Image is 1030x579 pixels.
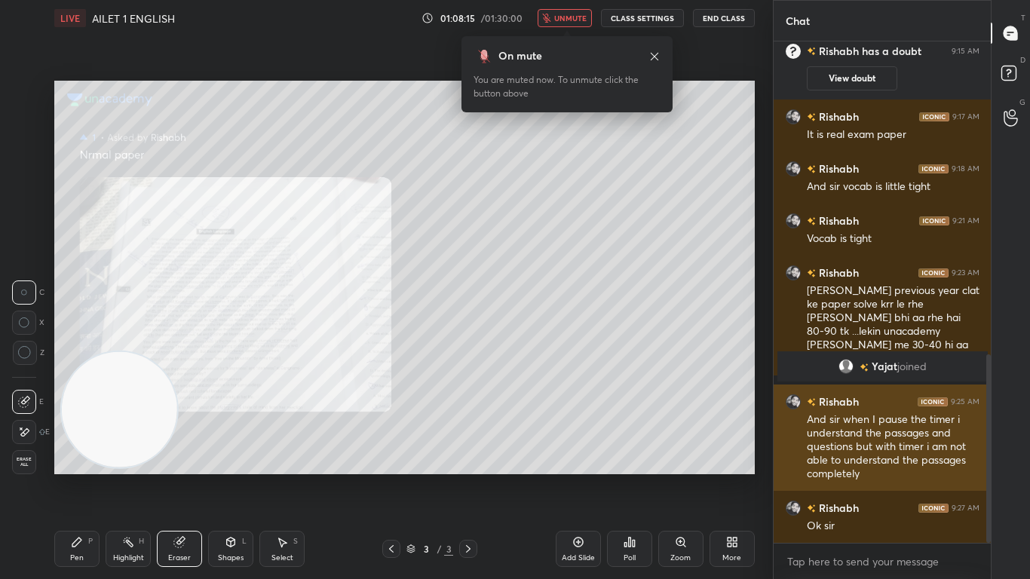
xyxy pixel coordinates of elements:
div: Pen [70,554,84,562]
img: iconic-dark.1390631f.png [918,504,949,513]
img: no-rating-badge.077c3623.svg [807,269,816,277]
div: And sir vocab is little tight [807,179,979,195]
div: Zoom [670,554,691,562]
img: no-rating-badge.077c3623.svg [807,44,816,58]
span: unmute [554,13,587,23]
span: Erase all [13,457,35,467]
div: Eraser [168,554,191,562]
img: 5baafa0f02e74305a5e0ea93d7b7dddb.jpg [786,394,801,409]
div: 9:27 AM [952,504,979,513]
div: 9:25 AM [951,397,979,406]
div: 3 [444,542,453,556]
div: 9:21 AM [952,216,979,225]
div: 9:18 AM [952,164,979,173]
div: Poll [624,554,636,562]
div: Highlight [113,554,144,562]
p: Chat [774,1,822,41]
span: has a doubt [859,44,921,58]
img: default.png [838,359,854,374]
div: You are muted now. To unmute click the button above [474,73,661,100]
div: C [12,280,44,305]
div: Shapes [218,554,244,562]
div: grid [774,41,992,543]
img: no-rating-badge.077c3623.svg [807,113,816,121]
div: 9:17 AM [952,112,979,121]
div: X [12,311,44,335]
div: Z [12,341,44,365]
p: G [1019,96,1025,108]
img: iconic-dark.1390631f.png [918,164,949,173]
img: 5baafa0f02e74305a5e0ea93d7b7dddb.jpg [786,213,801,228]
div: H [139,538,144,545]
button: End Class [693,9,755,27]
div: Vocab is tight [807,231,979,247]
button: View doubt [807,66,897,90]
div: 3 [418,544,434,553]
div: On mute [498,48,542,64]
h6: Rishabh [816,265,859,280]
img: iconic-dark.1390631f.png [919,216,949,225]
h6: Rishabh [816,213,859,228]
h6: Rishabh [816,394,859,409]
img: no-rating-badge.077c3623.svg [860,363,869,372]
div: And sir when I pause the timer i understand the passages and questions but with timer i am not ab... [807,412,979,482]
img: iconic-dark.1390631f.png [918,268,949,277]
div: E [12,390,44,414]
img: 5baafa0f02e74305a5e0ea93d7b7dddb.jpg [786,501,801,516]
div: S [293,538,298,545]
div: Select [271,554,293,562]
img: no-rating-badge.077c3623.svg [807,165,816,173]
img: no-rating-badge.077c3623.svg [807,217,816,225]
img: 5baafa0f02e74305a5e0ea93d7b7dddb.jpg [786,161,801,176]
h6: Rishabh [816,500,859,516]
div: LIVE [54,9,86,27]
div: / [437,544,441,553]
div: More [722,554,741,562]
h6: Rishabh [816,161,859,176]
div: Add Slide [562,554,595,562]
span: Yajat [872,360,897,372]
button: unmute [538,9,592,27]
div: 9:15 AM [952,47,979,56]
img: 5baafa0f02e74305a5e0ea93d7b7dddb.jpg [786,109,801,124]
img: iconic-dark.1390631f.png [918,397,948,406]
div: P [88,538,93,545]
div: It is real exam paper [807,127,979,142]
button: CLASS SETTINGS [601,9,684,27]
img: iconic-dark.1390631f.png [919,112,949,121]
h6: Rishabh [816,109,859,124]
div: [PERSON_NAME] previous year clat ke paper solve krr le rhe [PERSON_NAME] bhi aa rhe hai 80-90 tk ... [807,283,979,366]
span: joined [897,360,927,372]
img: no-rating-badge.077c3623.svg [807,504,816,513]
div: 9:23 AM [952,268,979,277]
div: L [242,538,247,545]
div: E [12,420,50,444]
h4: AILET 1 ENGLISH [92,11,175,26]
img: no-rating-badge.077c3623.svg [807,398,816,406]
h6: Rishabh [816,44,859,58]
p: D [1020,54,1025,66]
p: T [1021,12,1025,23]
div: Ok sir [807,519,979,534]
img: 5baafa0f02e74305a5e0ea93d7b7dddb.jpg [786,265,801,280]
